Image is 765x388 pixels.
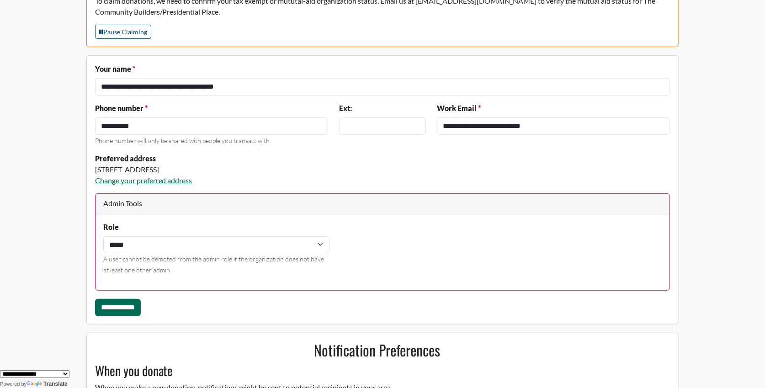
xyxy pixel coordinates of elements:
a: Change your preferred address [95,176,192,185]
img: Google Translate [27,381,43,388]
div: [STREET_ADDRESS] [95,164,426,175]
label: Work Email [437,103,481,114]
h2: Notification Preferences [90,341,665,359]
a: Translate [27,381,68,387]
div: Admin Tools [96,194,670,213]
small: Phone number will only be shared with people you transact with. [95,137,271,144]
label: Your name [95,64,135,74]
button: Pause Claiming [95,25,151,39]
small: A user cannot be demoted from the admin role if the organization does not have at least one other... [103,255,324,274]
label: Phone number [95,103,148,114]
strong: Preferred address [95,154,156,163]
label: Ext: [339,103,352,114]
h3: When you donate [90,363,665,378]
label: Role [103,222,119,233]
